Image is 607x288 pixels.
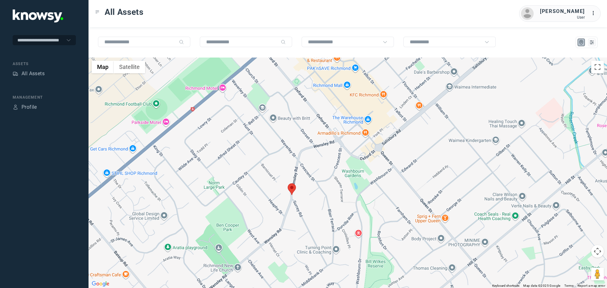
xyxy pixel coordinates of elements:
button: Map camera controls [591,245,604,258]
button: Keyboard shortcuts [492,284,519,288]
a: Report a map error [578,284,605,287]
a: AssetsAll Assets [13,70,45,77]
div: All Assets [21,70,45,77]
div: Profile [13,104,18,110]
div: Profile [21,103,37,111]
div: Management [13,95,76,100]
div: User [540,15,585,20]
div: List [589,40,595,45]
div: Assets [13,61,76,67]
a: Terms (opens in new tab) [564,284,574,287]
button: Show satellite imagery [114,61,145,73]
button: Drag Pegman onto the map to open Street View [591,268,604,280]
button: Show street map [92,61,114,73]
div: Search [179,40,184,45]
div: Assets [13,71,18,77]
div: : [591,9,599,17]
span: All Assets [105,6,144,18]
div: Search [281,40,286,45]
div: : [591,9,599,18]
tspan: ... [592,11,598,15]
a: Open this area in Google Maps (opens a new window) [90,280,111,288]
a: ProfileProfile [13,103,37,111]
img: Google [90,280,111,288]
div: [PERSON_NAME] [540,8,585,15]
div: Map [579,40,584,45]
img: Application Logo [13,9,63,22]
div: Toggle Menu [95,10,100,14]
span: Map data ©2025 Google [523,284,560,287]
button: Toggle fullscreen view [591,61,604,73]
img: avatar.png [521,7,534,20]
